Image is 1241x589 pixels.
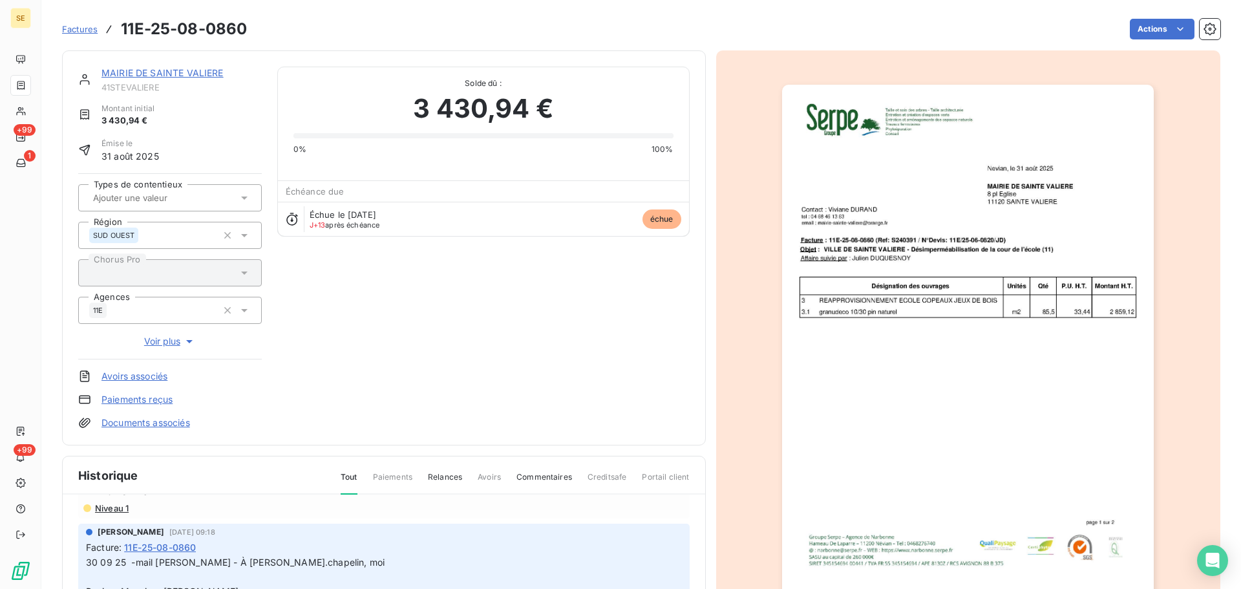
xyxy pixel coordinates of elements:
[14,444,36,456] span: +99
[286,186,345,197] span: Échéance due
[516,471,572,493] span: Commentaires
[62,24,98,34] span: Factures
[101,67,224,78] a: MAIRIE DE SAINTE VALIERE
[413,89,553,128] span: 3 430,94 €
[293,78,674,89] span: Solde dû :
[101,393,173,406] a: Paiements reçus
[1197,545,1228,576] div: Open Intercom Messenger
[62,23,98,36] a: Factures
[652,144,674,155] span: 100%
[101,82,262,92] span: 41STEVALIERE
[1130,19,1194,39] button: Actions
[24,150,36,162] span: 1
[101,416,190,429] a: Documents associés
[10,8,31,28] div: SE
[169,528,215,536] span: [DATE] 09:18
[101,149,159,163] span: 31 août 2025
[86,541,122,554] span: Facture :
[642,209,681,229] span: échue
[124,541,196,554] span: 11E-25-08-0860
[98,526,164,538] span: [PERSON_NAME]
[14,124,36,136] span: +99
[93,306,103,314] span: 11E
[144,335,196,348] span: Voir plus
[123,487,169,495] span: [DATE] 15:49
[10,561,31,581] img: Logo LeanPay
[642,471,689,493] span: Portail client
[101,114,154,127] span: 3 430,94 €
[101,370,167,383] a: Avoirs associés
[588,471,627,493] span: Creditsafe
[310,220,326,230] span: J+13
[310,209,376,220] span: Échue le [DATE]
[78,334,262,348] button: Voir plus
[478,471,501,493] span: Avoirs
[310,221,380,229] span: après échéance
[341,471,357,495] span: Tout
[86,557,385,568] span: 30 09 25 -mail [PERSON_NAME] - À [PERSON_NAME].chapelin, moi
[293,144,306,155] span: 0%
[94,503,129,513] span: Niveau 1
[428,471,462,493] span: Relances
[373,471,412,493] span: Paiements
[93,231,134,239] span: SUD OUEST
[92,192,222,204] input: Ajouter une valeur
[101,138,159,149] span: Émise le
[121,17,247,41] h3: 11E-25-08-0860
[101,103,154,114] span: Montant initial
[78,467,138,484] span: Historique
